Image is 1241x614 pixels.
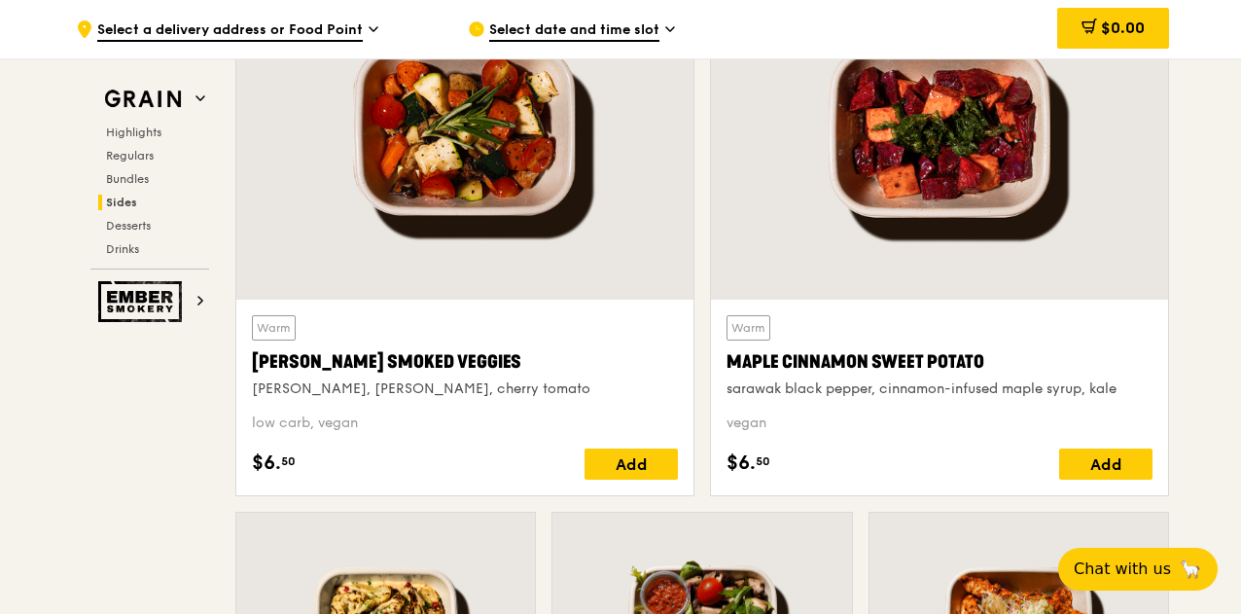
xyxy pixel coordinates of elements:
[727,414,1152,433] div: vegan
[1059,449,1152,480] div: Add
[106,126,161,139] span: Highlights
[98,281,188,322] img: Ember Smokery web logo
[252,348,678,376] div: [PERSON_NAME] Smoked Veggies
[756,453,770,469] span: 50
[585,449,678,480] div: Add
[727,379,1152,399] div: sarawak black pepper, cinnamon-infused maple syrup, kale
[106,172,149,186] span: Bundles
[252,414,678,433] div: low carb, vegan
[1179,558,1202,581] span: 🦙
[727,315,770,341] div: Warm
[727,348,1152,376] div: Maple Cinnamon Sweet Potato
[97,20,363,42] span: Select a delivery address or Food Point
[1101,18,1145,37] span: $0.00
[1074,558,1171,581] span: Chat with us
[98,82,188,117] img: Grain web logo
[106,149,154,163] span: Regulars
[252,315,296,341] div: Warm
[252,379,678,399] div: [PERSON_NAME], [PERSON_NAME], cherry tomato
[1058,548,1218,591] button: Chat with us🦙
[106,196,137,209] span: Sides
[281,453,296,469] span: 50
[489,20,659,42] span: Select date and time slot
[106,219,151,233] span: Desserts
[727,449,756,478] span: $6.
[106,242,139,256] span: Drinks
[252,449,281,478] span: $6.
